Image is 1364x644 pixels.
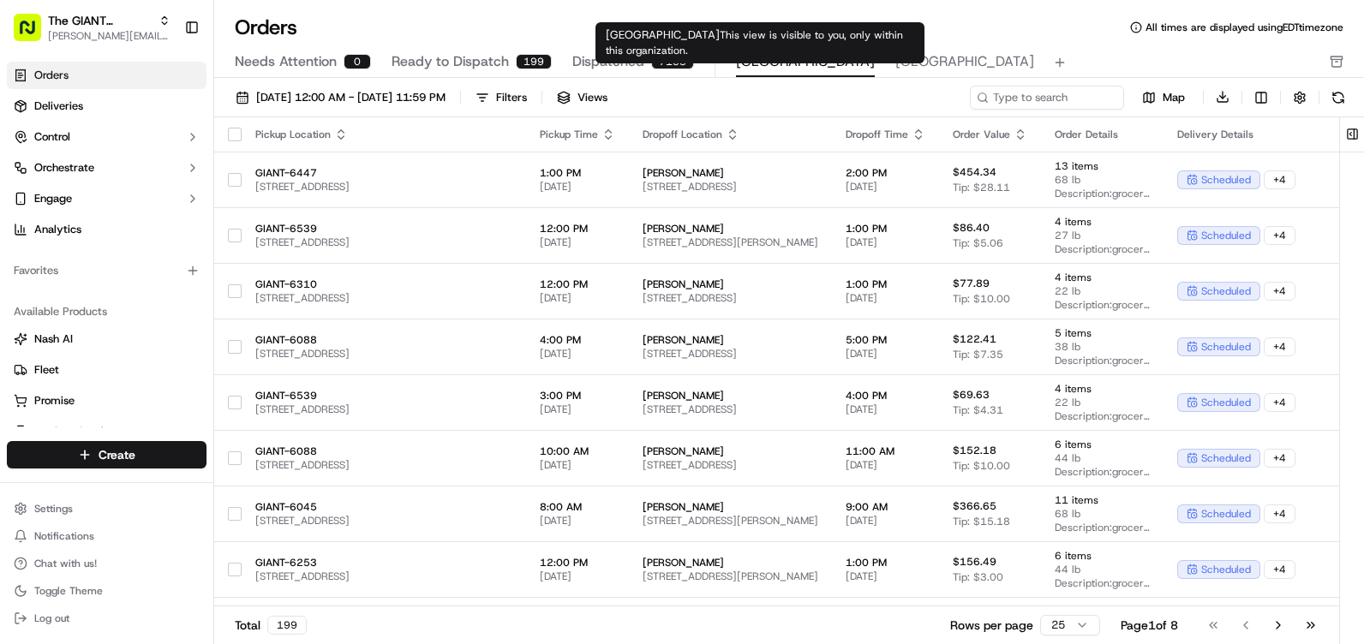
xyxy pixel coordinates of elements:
span: Views [577,90,607,105]
a: Analytics [7,216,206,243]
span: [STREET_ADDRESS] [643,402,818,416]
span: 8:00 AM [540,500,615,514]
span: API Documentation [162,248,275,265]
span: Description: grocery bags [1055,354,1150,367]
span: $454.34 [953,165,996,179]
span: [STREET_ADDRESS] [643,180,818,194]
span: Map [1163,90,1185,105]
div: Favorites [7,257,206,284]
span: Tip: $10.00 [953,292,1010,306]
span: 10:00 AM [540,444,615,458]
div: 199 [516,54,552,69]
div: Available Products [7,298,206,325]
span: $122.41 [953,332,996,346]
span: scheduled [1201,284,1251,298]
span: [DATE] 12:00 AM - [DATE] 11:59 PM [256,90,446,105]
button: Nash AI [7,325,206,353]
span: [DATE] [846,514,925,528]
span: [DATE] [846,347,925,361]
span: 5 items [1055,326,1150,340]
span: 4 items [1055,382,1150,396]
span: [PERSON_NAME] [643,222,818,236]
span: GIANT-6045 [255,500,512,514]
span: [STREET_ADDRESS] [255,180,512,194]
span: 68 lb [1055,507,1150,521]
span: Tip: $28.11 [953,181,1010,194]
span: 5:00 PM [846,333,925,347]
span: [PERSON_NAME] [643,333,818,347]
span: 12:00 PM [540,556,615,569]
span: [STREET_ADDRESS] [255,291,512,305]
span: 44 lb [1055,451,1150,465]
span: [DATE] [846,569,925,583]
span: $86.40 [953,221,990,235]
span: Description: grocery bags [1055,409,1150,423]
span: $156.49 [953,555,996,569]
span: 12:00 PM [540,277,615,291]
span: GIANT-6253 [255,556,512,569]
div: + 4 [1264,226,1295,245]
div: Start new chat [58,164,281,181]
a: Product Catalog [14,424,200,439]
span: scheduled [1201,563,1251,576]
button: The GIANT Company [48,12,152,29]
span: 2:00 PM [846,166,925,180]
div: + 4 [1264,504,1295,523]
span: Tip: $7.35 [953,348,1003,361]
span: [STREET_ADDRESS] [255,458,512,472]
div: Pickup Time [540,128,615,141]
span: 4 items [1055,271,1150,284]
span: Product Catalog [34,424,117,439]
span: [PERSON_NAME] [643,277,818,291]
span: Description: grocery bags [1055,298,1150,312]
button: Create [7,441,206,468]
span: Nash AI [34,331,73,347]
button: Product Catalog [7,418,206,445]
span: Tip: $4.31 [953,403,1003,417]
span: 44 lb [1055,563,1150,576]
span: [PERSON_NAME] [643,389,818,402]
span: [DATE] [540,347,615,361]
h1: Orders [235,14,297,41]
span: scheduled [1201,507,1251,521]
span: 12:00 PM [540,222,615,236]
div: + 4 [1264,560,1295,579]
p: Rows per page [950,617,1033,634]
span: Tip: $5.06 [953,236,1003,250]
span: GIANT-6310 [255,277,512,291]
span: [STREET_ADDRESS] [255,236,512,249]
button: Orchestrate [7,154,206,182]
span: [DATE] [540,514,615,528]
span: Tip: $15.18 [953,515,1010,528]
span: Tip: $3.00 [953,570,1003,584]
span: [STREET_ADDRESS][PERSON_NAME] [643,236,818,249]
span: Needs Attention [235,51,337,72]
span: This view is visible to you, only within this organization. [606,28,903,57]
span: Toggle Theme [34,584,103,598]
span: 22 lb [1055,396,1150,409]
p: Welcome 👋 [17,69,312,96]
span: 1:00 PM [846,222,925,236]
span: 4:00 PM [846,389,925,402]
div: + 4 [1264,337,1295,356]
span: Description: grocery bags [1055,187,1150,200]
div: Dropoff Time [846,128,925,141]
button: Engage [7,185,206,212]
button: Promise [7,387,206,414]
span: $77.89 [953,277,990,290]
button: Notifications [7,524,206,548]
span: [DATE] [540,236,615,249]
span: GIANT-6447 [255,166,512,180]
span: [STREET_ADDRESS][PERSON_NAME] [643,514,818,528]
span: Ready to Dispatch [392,51,509,72]
span: scheduled [1201,396,1251,409]
span: 6 items [1055,438,1150,451]
button: The GIANT Company[PERSON_NAME][EMAIL_ADDRESS][PERSON_NAME][DOMAIN_NAME] [7,7,177,48]
span: [DATE] [540,291,615,305]
button: Control [7,123,206,151]
div: + 4 [1264,282,1295,301]
span: GIANT-6088 [255,333,512,347]
span: Create [99,446,135,463]
div: We're available if you need us! [58,181,217,194]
